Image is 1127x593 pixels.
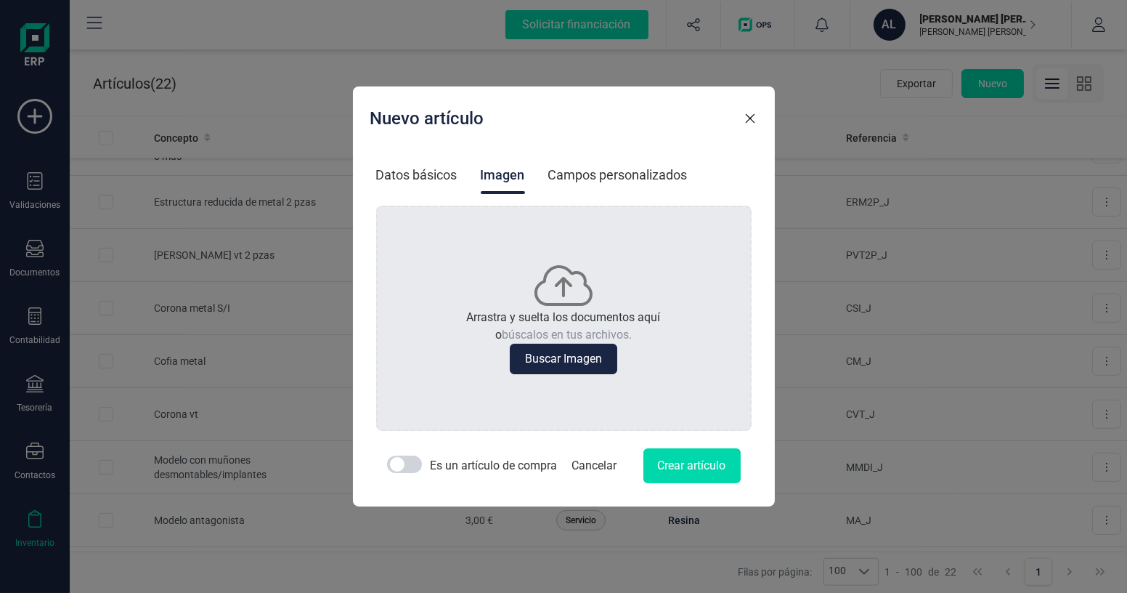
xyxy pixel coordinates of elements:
p: Arrastra y suelta los documentos aquí o [467,309,661,344]
span: búscalos en tus archivos. [502,328,632,342]
button: Buscar Imagen [510,344,617,374]
button: Crear artículo [643,448,741,483]
span: Es un artículo de compra [431,457,558,475]
div: Imagen [481,156,525,194]
span: Cancelar [558,448,632,483]
div: Campos personalizados [548,156,688,194]
p: Nuevo artículo [370,107,484,130]
div: Arrastra y suelta los documentos aquíobúscalos en tus archivos.Buscar Imagen [376,206,752,431]
div: Datos básicos [376,156,457,194]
